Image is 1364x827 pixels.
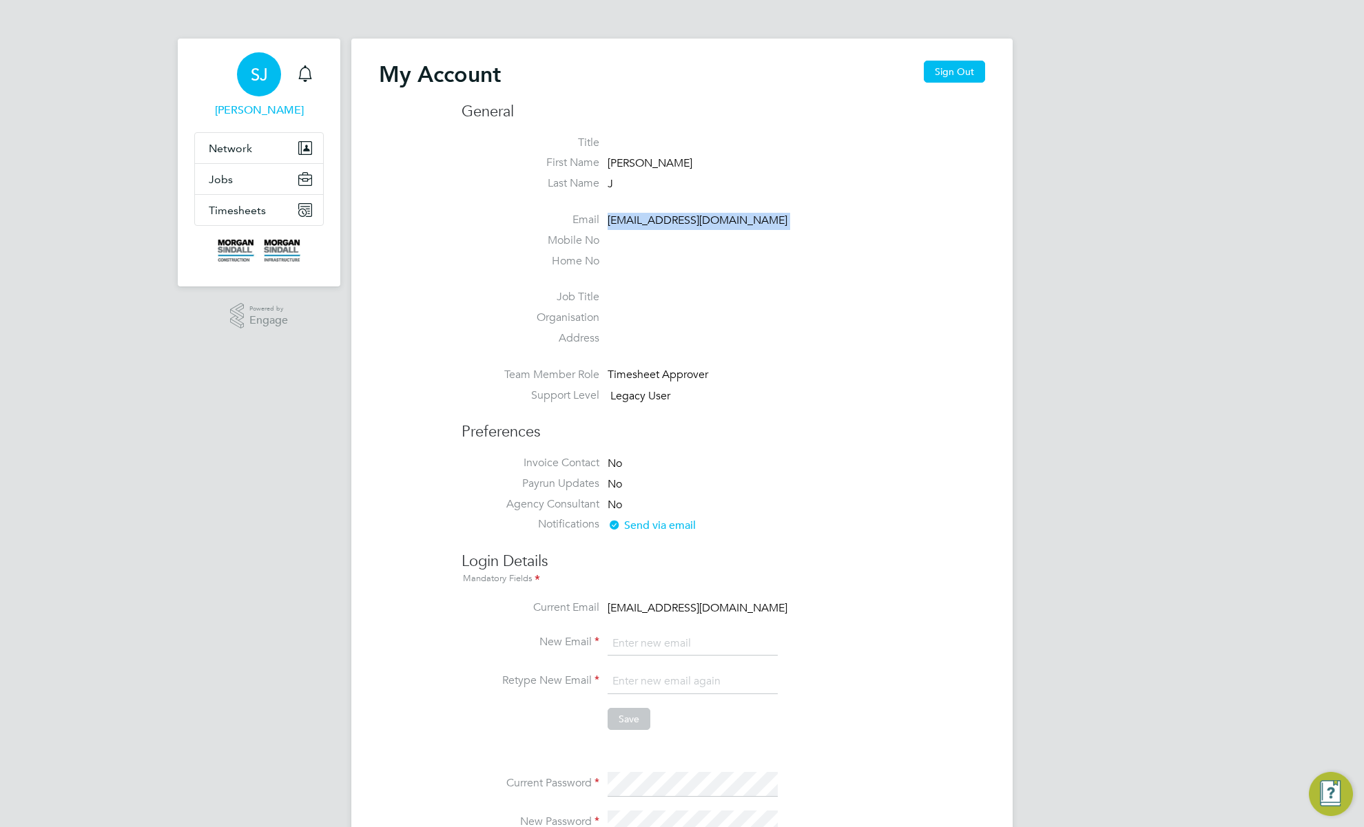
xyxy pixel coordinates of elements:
[195,164,323,194] button: Jobs
[462,331,599,346] label: Address
[608,457,622,470] span: No
[608,601,787,615] span: [EMAIL_ADDRESS][DOMAIN_NAME]
[209,204,266,217] span: Timesheets
[230,303,289,329] a: Powered byEngage
[462,572,985,587] div: Mandatory Fields
[608,708,650,730] button: Save
[462,776,599,791] label: Current Password
[608,177,613,191] span: J
[178,39,340,286] nav: Main navigation
[462,233,599,248] label: Mobile No
[249,315,288,326] span: Engage
[462,600,599,615] label: Current Email
[209,173,233,186] span: Jobs
[209,142,252,155] span: Network
[462,290,599,304] label: Job Title
[218,240,300,262] img: morgansindall-logo-retina.png
[194,102,324,118] span: Sharon J
[462,673,599,688] label: Retype New Email
[379,61,501,88] h2: My Account
[608,477,622,491] span: No
[462,311,599,325] label: Organisation
[195,133,323,163] button: Network
[608,631,778,656] input: Enter new email
[462,517,599,532] label: Notifications
[462,408,985,442] h3: Preferences
[462,635,599,649] label: New Email
[462,254,599,269] label: Home No
[194,52,324,118] a: SJ[PERSON_NAME]
[462,538,985,587] h3: Login Details
[462,497,599,512] label: Agency Consultant
[610,389,670,403] span: Legacy User
[194,240,324,262] a: Go to home page
[462,136,599,150] label: Title
[462,477,599,491] label: Payrun Updates
[608,213,787,227] span: [EMAIL_ADDRESS][DOMAIN_NAME]
[251,65,268,83] span: SJ
[462,156,599,170] label: First Name
[462,102,985,122] h3: General
[1309,772,1353,816] button: Engage Resource Center
[608,519,696,532] span: Send via email
[462,368,599,382] label: Team Member Role
[462,176,599,191] label: Last Name
[462,456,599,470] label: Invoice Contact
[608,498,622,512] span: No
[195,195,323,225] button: Timesheets
[608,368,738,382] div: Timesheet Approver
[462,213,599,227] label: Email
[249,303,288,315] span: Powered by
[462,388,599,403] label: Support Level
[608,669,778,694] input: Enter new email again
[924,61,985,83] button: Sign Out
[608,157,692,171] span: [PERSON_NAME]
